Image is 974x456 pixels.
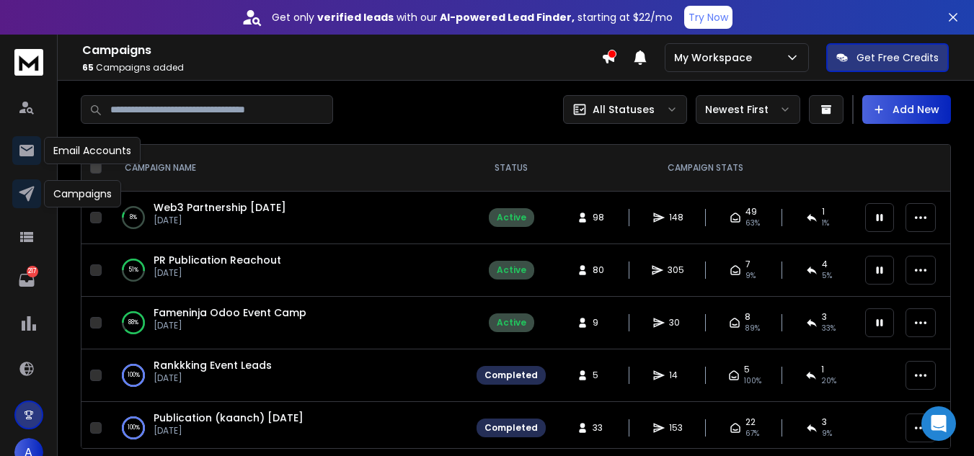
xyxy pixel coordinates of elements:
[107,145,468,192] th: CAMPAIGN NAME
[107,244,468,297] td: 51%PR Publication Reachout[DATE]
[128,316,138,330] p: 88 %
[744,364,750,375] span: 5
[154,200,286,215] a: Web3 Partnership [DATE]
[107,192,468,244] td: 8%Web3 Partnership [DATE][DATE]
[593,102,655,117] p: All Statuses
[154,253,281,267] a: PR Publication Reachout
[593,264,607,276] span: 80
[497,264,526,276] div: Active
[272,10,673,24] p: Get only with our starting at $22/mo
[862,95,951,124] button: Add New
[593,212,607,223] span: 98
[27,266,38,277] p: 217
[497,317,526,328] div: Active
[745,323,760,334] span: 89 %
[744,375,761,387] span: 100 %
[130,210,137,225] p: 8 %
[128,368,140,383] p: 100 %
[669,212,683,223] span: 148
[154,320,306,331] p: [DATE]
[669,422,683,434] span: 153
[822,218,829,229] span: 1 %
[745,416,756,428] span: 22
[674,50,758,65] p: My Workspace
[921,406,956,441] div: Open Intercom Messenger
[317,10,394,24] strong: verified leads
[821,364,824,375] span: 1
[826,43,949,72] button: Get Free Credits
[154,215,286,226] p: [DATE]
[12,266,41,295] a: 217
[822,259,828,270] span: 4
[107,297,468,349] td: 88%Fameninja Odoo Event Camp[DATE]
[745,206,757,218] span: 49
[82,62,601,73] p: Campaigns added
[128,263,138,277] p: 51 %
[44,137,141,164] div: Email Accounts
[745,311,751,323] span: 8
[822,206,825,218] span: 1
[689,10,728,24] p: Try Now
[107,402,468,455] td: 100%Publication (kaanch) [DATE][DATE]
[822,428,832,439] span: 9 %
[822,323,836,334] span: 33 %
[154,267,281,279] p: [DATE]
[745,270,756,282] span: 9 %
[14,49,43,76] img: logo
[696,95,800,124] button: Newest First
[822,416,827,428] span: 3
[468,145,554,192] th: STATUS
[554,145,856,192] th: CAMPAIGN STATS
[154,425,304,437] p: [DATE]
[154,358,272,372] a: Rankkking Event Leads
[668,264,684,276] span: 305
[821,375,836,387] span: 20 %
[44,180,121,207] div: Campaigns
[484,422,538,434] div: Completed
[822,270,832,282] span: 5 %
[484,370,538,381] div: Completed
[822,311,827,323] span: 3
[82,61,94,73] span: 65
[745,428,759,439] span: 67 %
[128,421,140,435] p: 100 %
[154,305,306,320] a: Fameninja Odoo Event Camp
[856,50,939,65] p: Get Free Credits
[107,349,468,402] td: 100%Rankkking Event Leads[DATE]
[497,212,526,223] div: Active
[684,6,732,29] button: Try Now
[440,10,575,24] strong: AI-powered Lead Finder,
[669,317,683,328] span: 30
[154,372,272,384] p: [DATE]
[82,42,601,59] h1: Campaigns
[745,259,751,270] span: 7
[154,411,304,425] a: Publication (kaanch) [DATE]
[593,317,607,328] span: 9
[593,422,607,434] span: 33
[745,218,760,229] span: 63 %
[593,370,607,381] span: 5
[669,370,683,381] span: 14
